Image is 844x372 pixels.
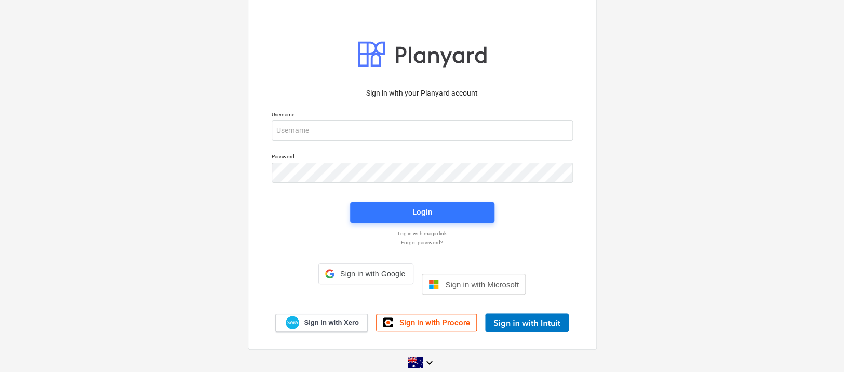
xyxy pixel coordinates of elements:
input: Username [272,120,573,141]
span: Sign in with Procore [399,318,470,327]
i: keyboard_arrow_down [423,356,436,369]
a: Sign in with Procore [376,314,477,331]
p: Sign in with your Planyard account [272,88,573,99]
p: Password [272,153,573,162]
iframe: Sign in with Google Button [313,283,419,306]
a: Log in with magic link [266,230,578,237]
span: Sign in with Google [339,270,407,278]
a: Sign in with Xero [275,314,368,332]
img: Xero logo [286,316,299,330]
img: Microsoft logo [428,279,439,289]
button: Login [350,202,494,223]
div: Sign in with Google [318,263,413,284]
span: Sign in with Microsoft [445,280,519,289]
a: Forgot password? [266,239,578,246]
p: Username [272,111,573,120]
span: Sign in with Xero [304,318,358,327]
div: Login [412,205,432,219]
